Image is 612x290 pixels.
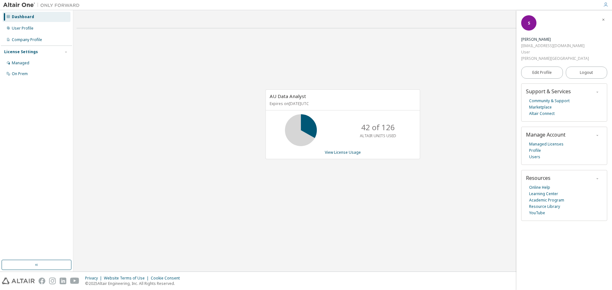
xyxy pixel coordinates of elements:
[521,67,563,79] a: Edit Profile
[12,60,29,66] div: Managed
[521,49,589,55] div: User
[566,67,608,79] button: Logout
[528,20,530,26] span: S
[12,26,33,31] div: User Profile
[529,147,541,154] a: Profile
[529,141,564,147] a: Managed Licenses
[521,36,589,43] div: Stephanie Jennings
[2,278,35,284] img: altair_logo.svg
[529,110,555,117] a: Altair Connect
[12,14,34,19] div: Dashboard
[151,276,184,281] div: Cookie Consent
[532,70,552,75] span: Edit Profile
[3,2,83,8] img: Altair One
[526,88,571,95] span: Support & Services
[270,101,414,106] p: Expires on [DATE] UTC
[4,49,38,54] div: License Settings
[12,37,42,42] div: Company Profile
[529,210,545,216] a: YouTube
[360,133,396,138] p: ALTAIR UNITS USED
[325,150,361,155] a: View License Usage
[529,191,558,197] a: Learning Center
[521,43,589,49] div: [EMAIL_ADDRESS][DOMAIN_NAME]
[85,276,104,281] div: Privacy
[529,197,564,203] a: Academic Program
[39,278,45,284] img: facebook.svg
[529,154,540,160] a: Users
[580,69,593,76] span: Logout
[529,203,560,210] a: Resource Library
[270,93,306,99] span: AU Data Analyst
[529,98,570,104] a: Community & Support
[521,55,589,62] div: [PERSON_NAME][GEOGRAPHIC_DATA]
[526,131,565,138] span: Manage Account
[529,104,552,110] a: Marketplace
[85,281,184,286] p: © 2025 Altair Engineering, Inc. All Rights Reserved.
[49,278,56,284] img: instagram.svg
[60,278,66,284] img: linkedin.svg
[70,278,79,284] img: youtube.svg
[529,184,550,191] a: Online Help
[361,122,395,133] p: 42 of 126
[526,174,550,181] span: Resources
[12,71,28,76] div: On Prem
[104,276,151,281] div: Website Terms of Use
